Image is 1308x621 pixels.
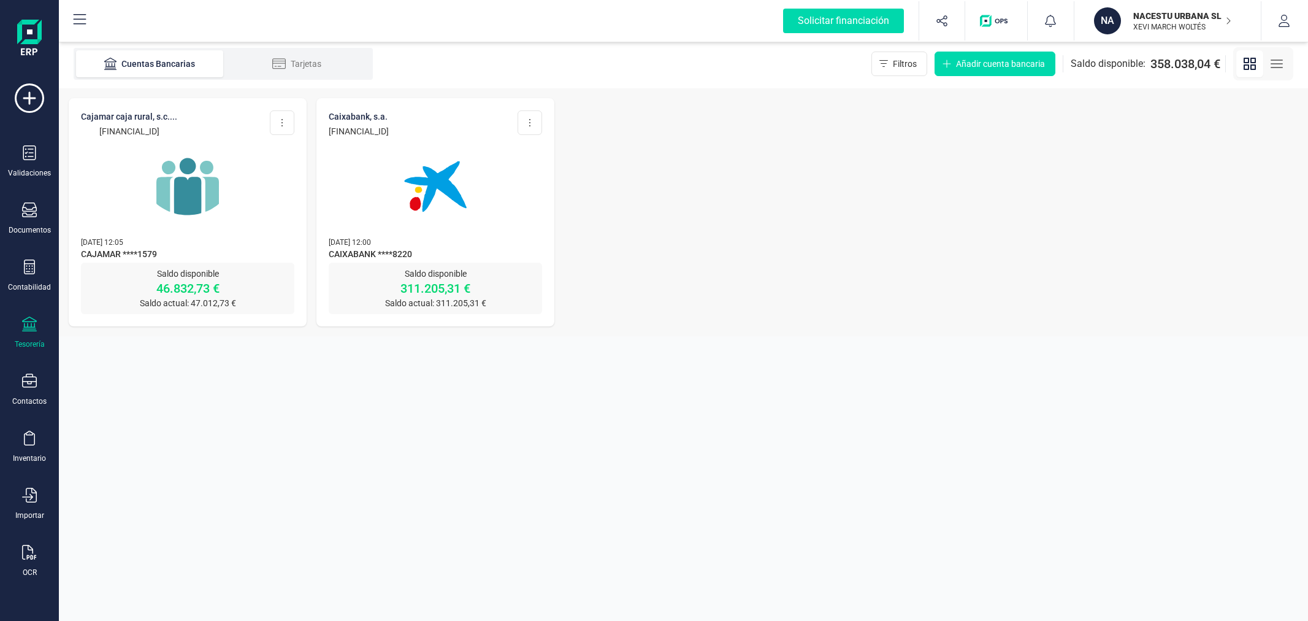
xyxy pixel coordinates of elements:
[1094,7,1121,34] div: NA
[17,20,42,59] img: Logo Finanedi
[13,453,46,463] div: Inventario
[1133,22,1231,32] p: XEVI MARCH WOLTÉS
[329,125,389,137] p: [FINANCIAL_ID]
[329,238,371,247] span: [DATE] 12:00
[1071,56,1145,71] span: Saldo disponible:
[23,568,37,577] div: OCR
[12,396,47,406] div: Contactos
[8,168,51,178] div: Validaciones
[248,58,346,70] div: Tarjetas
[329,110,389,123] p: CAIXABANK, S.A.
[9,225,51,235] div: Documentos
[1089,1,1246,40] button: NANACESTU URBANA SLXEVI MARCH WOLTÉS
[1133,10,1231,22] p: NACESTU URBANA SL
[329,297,542,309] p: Saldo actual: 311.205,31 €
[893,58,917,70] span: Filtros
[768,1,919,40] button: Solicitar financiación
[8,282,51,292] div: Contabilidad
[783,9,904,33] div: Solicitar financiación
[15,511,44,520] div: Importar
[935,52,1055,76] button: Añadir cuenta bancaria
[81,238,123,247] span: [DATE] 12:05
[871,52,927,76] button: Filtros
[81,110,177,123] p: CAJAMAR CAJA RURAL, S.C....
[81,125,177,137] p: [FINANCIAL_ID]
[329,268,542,280] p: Saldo disponible
[81,280,294,297] p: 46.832,73 €
[101,58,199,70] div: Cuentas Bancarias
[81,297,294,309] p: Saldo actual: 47.012,73 €
[980,15,1012,27] img: Logo de OPS
[329,280,542,297] p: 311.205,31 €
[15,339,45,349] div: Tesorería
[1150,55,1220,72] span: 358.038,04 €
[956,58,1045,70] span: Añadir cuenta bancaria
[81,268,294,280] p: Saldo disponible
[973,1,1020,40] button: Logo de OPS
